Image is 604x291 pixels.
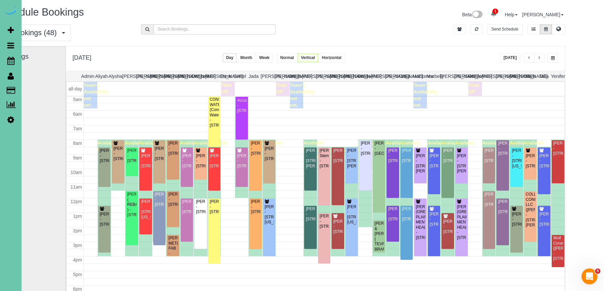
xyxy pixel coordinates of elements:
div: [PERSON_NAME]-Stem - [STREET_ADDRESS] [319,148,329,169]
div: [PERSON_NAME] - [GEOGRAPHIC_DATA] [374,141,384,156]
span: Available time [166,140,186,152]
span: Available time [372,140,393,152]
span: Team's Availability not set. [413,83,438,108]
div: [PERSON_NAME] METL-FAB - [STREET_ADDRESS][PERSON_NAME] [168,236,178,266]
div: [PERSON_NAME] (GREAT PLAINS MENTAL HEALTH) - [STREET_ADDRESS] [457,204,467,240]
th: Demona [191,71,205,81]
span: 11am [70,184,82,190]
div: [PERSON_NAME] - [STREET_ADDRESS] [402,206,412,222]
input: Search Bookings.. [154,24,276,34]
div: [PERSON_NAME] - [STREET_ADDRESS] [168,141,178,156]
span: Available time [441,140,461,152]
span: Available time [524,140,544,152]
div: [PERSON_NAME] - [STREET_ADDRESS] [443,219,453,234]
div: [PERSON_NAME] - [STREET_ADDRESS][US_STATE] [264,204,274,225]
div: [PERSON_NAME] (GREAT PLAINS MENTAL HEALTH) - [STREET_ADDRESS] [415,204,425,240]
th: [PERSON_NAME] [274,71,288,81]
span: Available time [194,140,214,152]
th: Yenifer [551,71,565,81]
th: Kenna [357,71,371,81]
span: Available time [331,147,351,159]
div: [PERSON_NAME] - [STREET_ADDRESS] [539,212,549,227]
h2: [DATE] [72,53,91,61]
th: [PERSON_NAME] [260,71,274,81]
div: [PERSON_NAME] - [STREET_ADDRESS] [127,148,137,163]
th: [PERSON_NAME] [385,71,399,81]
button: Week [256,53,273,63]
div: [PERSON_NAME] - [STREET_ADDRESS] [196,153,206,169]
div: [PERSON_NAME] - [STREET_ADDRESS] [388,206,398,222]
th: [PERSON_NAME] [177,71,191,81]
th: Mackenna [413,71,427,81]
div: [PERSON_NAME] - [STREET_ADDRESS] [333,148,343,163]
div: [PERSON_NAME] - [STREET_ADDRESS] [251,199,260,214]
div: [PERSON_NAME] & [PERSON_NAME] ( TEVRA BRANDS ) - [STREET_ADDRESS][PERSON_NAME] [374,221,384,267]
div: [PERSON_NAME] - [STREET_ADDRESS] [305,206,315,222]
div: [PERSON_NAME] - [STREET_ADDRESS][PERSON_NAME] [415,153,425,174]
th: Admin [81,71,95,81]
div: [PERSON_NAME] - [STREET_ADDRESS] [512,212,522,227]
th: [PERSON_NAME] [316,71,330,81]
div: [PERSON_NAME] - [STREET_ADDRESS] [209,153,219,169]
span: Available time [125,140,145,152]
span: 2pm [73,228,82,233]
span: 3pm [73,243,82,248]
span: Available time [180,140,200,152]
a: 1 [487,7,500,21]
span: Available time [496,140,516,152]
span: Available time [111,140,131,152]
span: 1 [492,9,498,14]
a: [PERSON_NAME] [522,12,564,17]
span: 8am [73,141,82,146]
div: Wolf Construction ([PERSON_NAME]) - [STREET_ADDRESS] [553,236,563,261]
div: [PERSON_NAME] - [STREET_ADDRESS][US_STATE] [512,148,522,169]
span: Available time [386,140,406,152]
th: [PERSON_NAME] [330,71,344,81]
div: [PERSON_NAME] - [STREET_ADDRESS] [443,148,453,163]
div: [PERSON_NAME] ( REBATH ) - [STREET_ADDRESS] [127,192,137,217]
button: [DATE] [500,53,521,63]
button: Day [222,53,237,63]
th: Aliyah [95,71,109,81]
th: [PERSON_NAME] [509,71,523,81]
img: Automaid Logo [4,7,17,16]
div: [PERSON_NAME] - [STREET_ADDRESS] [251,141,260,156]
span: 5 [595,268,600,274]
th: [PERSON_NAME] [495,71,509,81]
a: Help [505,12,518,17]
span: Available time [208,140,228,152]
div: [PERSON_NAME] - [STREET_ADDRESS] [113,146,123,161]
div: [PERSON_NAME] - [STREET_ADDRESS] [429,212,439,227]
div: [PERSON_NAME] - [STREET_ADDRESS] [237,153,247,169]
span: Available time [317,147,338,159]
th: [PERSON_NAME] [150,71,164,81]
button: Send Schedule [487,24,523,34]
span: Available time [139,140,159,152]
div: [PERSON_NAME] - [STREET_ADDRESS] [264,146,274,161]
div: [PERSON_NAME] - [STREET_ADDRESS] [498,199,508,214]
div: [PERSON_NAME] - [STREET_ADDRESS] [333,219,343,234]
th: Esme [219,71,233,81]
div: [PERSON_NAME] - [STREET_ADDRESS] [100,148,110,163]
span: 7am [73,126,82,131]
div: [PERSON_NAME] - [STREET_ADDRESS][PERSON_NAME] [457,153,467,174]
th: Alysha [109,71,122,81]
span: 1pm [73,213,82,219]
th: Siara [523,71,537,81]
div: [PERSON_NAME] - [STREET_ADDRESS] [539,153,549,169]
th: Marbelly [427,71,441,81]
div: [PERSON_NAME] - [STREET_ADDRESS] [319,214,329,229]
iframe: Intercom live chat [581,268,597,284]
div: [PERSON_NAME] - [STREET_ADDRESS][US_STATE] [141,199,151,220]
span: Available time [455,140,475,152]
th: [PERSON_NAME] [302,71,316,81]
div: [PERSON_NAME] - [STREET_ADDRESS] [155,192,164,207]
th: [PERSON_NAME] [371,71,385,81]
div: CONSOLIDATED WATER (Consolidated Water) - [STREET_ADDRESS] [209,97,219,128]
div: [PERSON_NAME] - [STREET_ADDRESS] [196,199,206,214]
th: [PERSON_NAME] [344,71,357,81]
div: [PERSON_NAME] - [STREET_ADDRESS] [209,199,219,214]
th: [PERSON_NAME] [454,71,468,81]
button: Normal [277,53,298,63]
